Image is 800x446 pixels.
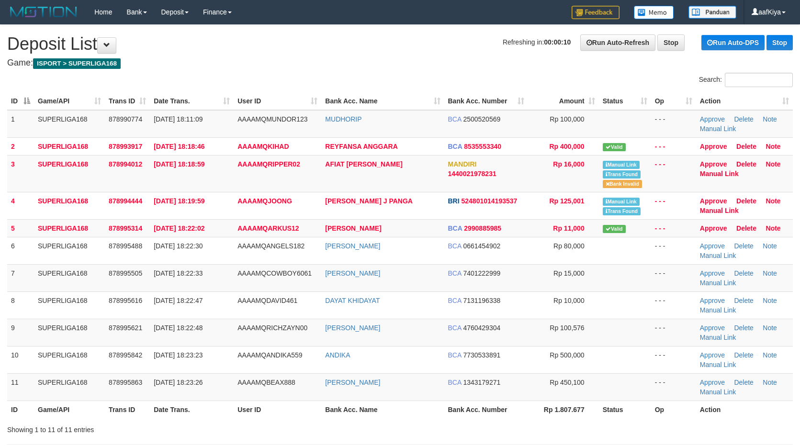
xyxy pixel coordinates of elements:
th: Amount: activate to sort column ascending [528,92,599,110]
a: Approve [700,379,725,386]
span: AAAAMQBEAX888 [237,379,295,386]
th: Bank Acc. Name [321,401,444,418]
a: Approve [700,160,727,168]
span: Rp 400,000 [550,143,585,150]
span: AAAAMQKIHAD [237,143,289,150]
a: Approve [700,269,725,277]
td: 6 [7,237,34,264]
td: 5 [7,219,34,237]
span: AAAAMQMUNDOR123 [237,115,307,123]
span: AAAAMQRICHZAYN00 [237,324,307,332]
span: Copy 7131196338 to clipboard [463,297,500,304]
td: - - - [651,137,696,155]
td: SUPERLIGA168 [34,192,105,219]
a: Note [766,224,781,232]
a: Manual Link [700,334,736,341]
th: Action [696,401,793,418]
span: [DATE] 18:11:09 [154,115,203,123]
a: Approve [700,224,727,232]
a: Delete [736,160,756,168]
span: BCA [448,379,462,386]
span: Copy 0661454902 to clipboard [463,242,500,250]
span: BRI [448,197,460,205]
span: 878995505 [109,269,142,277]
a: Manual Link [700,207,739,214]
span: Copy 4760429304 to clipboard [463,324,500,332]
span: BCA [448,242,462,250]
span: [DATE] 18:18:59 [154,160,204,168]
span: 878993917 [109,143,142,150]
span: AAAAMQCOWBOY6061 [237,269,312,277]
span: 878995488 [109,242,142,250]
td: 9 [7,319,34,346]
a: Delete [736,143,756,150]
span: BCA [448,115,462,123]
span: AAAAMQANDIKA559 [237,351,302,359]
a: Approve [700,115,725,123]
a: [PERSON_NAME] [325,269,380,277]
a: [PERSON_NAME] [325,324,380,332]
span: BCA [448,269,462,277]
a: Delete [734,297,753,304]
a: Note [766,160,781,168]
a: Note [763,351,777,359]
span: Rp 11,000 [553,224,584,232]
th: User ID: activate to sort column ascending [234,92,321,110]
a: AFIAT [PERSON_NAME] [325,160,403,168]
span: AAAAMQARKUS12 [237,224,299,232]
span: Valid transaction [603,225,626,233]
a: Note [763,297,777,304]
span: Manually Linked [603,161,640,169]
span: Rp 100,000 [550,115,584,123]
a: Stop [657,34,685,51]
span: Refreshing in: [503,38,571,46]
img: MOTION_logo.png [7,5,80,19]
td: SUPERLIGA168 [34,110,105,138]
th: Op [651,401,696,418]
th: Status [599,401,651,418]
a: Manual Link [700,170,739,178]
span: Copy 7401222999 to clipboard [463,269,500,277]
a: Manual Link [700,306,736,314]
span: [DATE] 18:22:48 [154,324,203,332]
span: [DATE] 18:23:23 [154,351,203,359]
input: Search: [725,73,793,87]
span: Copy 2500520569 to clipboard [463,115,500,123]
a: Delete [734,324,753,332]
span: Copy 2990885985 to clipboard [464,224,501,232]
span: 878995314 [109,224,142,232]
a: Note [763,242,777,250]
span: Bank is not match [603,180,642,188]
span: Copy 8535553340 to clipboard [464,143,501,150]
a: Approve [700,242,725,250]
span: Rp 15,000 [553,269,585,277]
span: 878994444 [109,197,142,205]
span: 878995616 [109,297,142,304]
a: Delete [736,197,756,205]
td: 4 [7,192,34,219]
td: - - - [651,373,696,401]
span: [DATE] 18:22:30 [154,242,203,250]
a: Note [763,269,777,277]
td: 8 [7,291,34,319]
span: [DATE] 18:18:46 [154,143,204,150]
a: Run Auto-Refresh [580,34,655,51]
a: Delete [734,351,753,359]
span: [DATE] 18:23:26 [154,379,203,386]
span: 878995621 [109,324,142,332]
th: Action: activate to sort column ascending [696,92,793,110]
a: Note [766,197,781,205]
a: Manual Link [700,388,736,396]
span: BCA [448,224,462,232]
th: Trans ID: activate to sort column ascending [105,92,150,110]
span: AAAAMQRIPPER02 [237,160,300,168]
a: Manual Link [700,361,736,368]
a: Note [763,324,777,332]
span: Copy 524801014193537 to clipboard [462,197,518,205]
td: SUPERLIGA168 [34,137,105,155]
img: Button%20Memo.svg [634,6,674,19]
img: panduan.png [688,6,736,19]
a: DAYAT KHIDAYAT [325,297,380,304]
a: ANDIKA [325,351,350,359]
span: Copy 7730533891 to clipboard [463,351,500,359]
